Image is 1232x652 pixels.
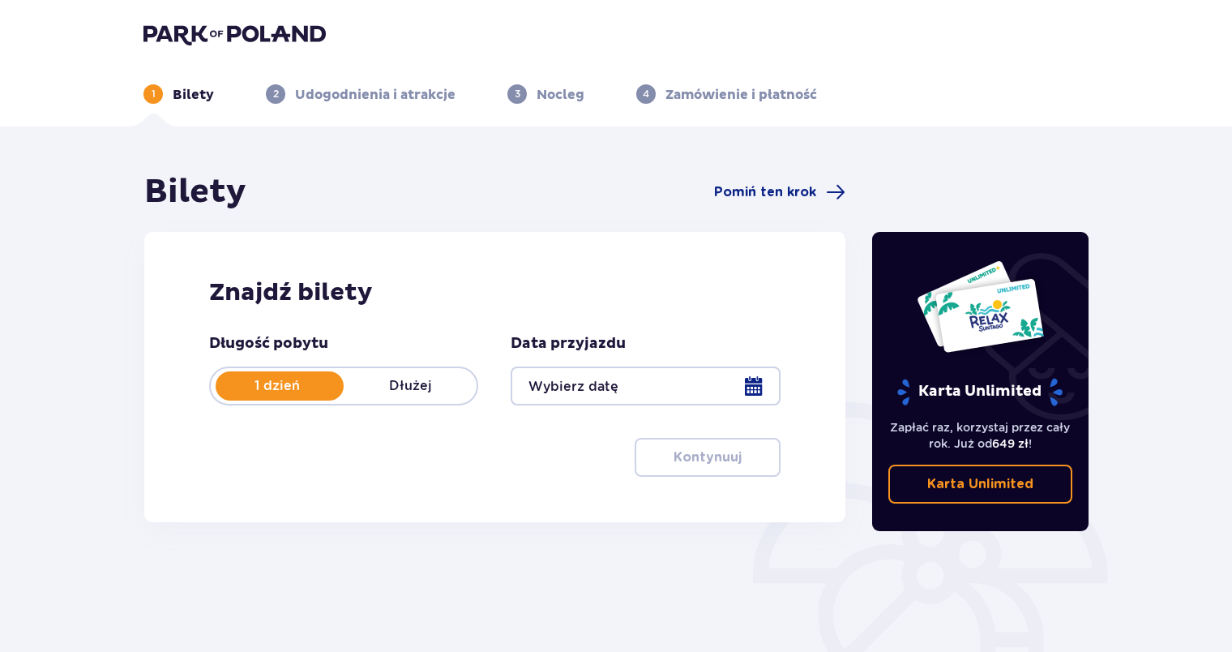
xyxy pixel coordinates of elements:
[992,437,1029,450] span: 649 zł
[674,448,742,466] p: Kontynuuj
[896,378,1064,406] p: Karta Unlimited
[173,86,214,104] p: Bilety
[927,475,1033,493] p: Karta Unlimited
[643,87,649,101] p: 4
[515,87,520,101] p: 3
[344,377,477,395] p: Dłużej
[295,86,456,104] p: Udogodnienia i atrakcje
[665,86,817,104] p: Zamówienie i płatność
[888,465,1073,504] a: Karta Unlimited
[273,87,279,101] p: 2
[211,377,344,395] p: 1 dzień
[144,172,246,212] h1: Bilety
[714,182,845,202] a: Pomiń ten krok
[143,23,326,45] img: Park of Poland logo
[209,277,781,308] h2: Znajdź bilety
[635,438,781,477] button: Kontynuuj
[209,334,328,354] p: Długość pobytu
[888,419,1073,452] p: Zapłać raz, korzystaj przez cały rok. Już od !
[511,334,626,354] p: Data przyjazdu
[537,86,584,104] p: Nocleg
[152,87,156,101] p: 1
[714,183,816,201] span: Pomiń ten krok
